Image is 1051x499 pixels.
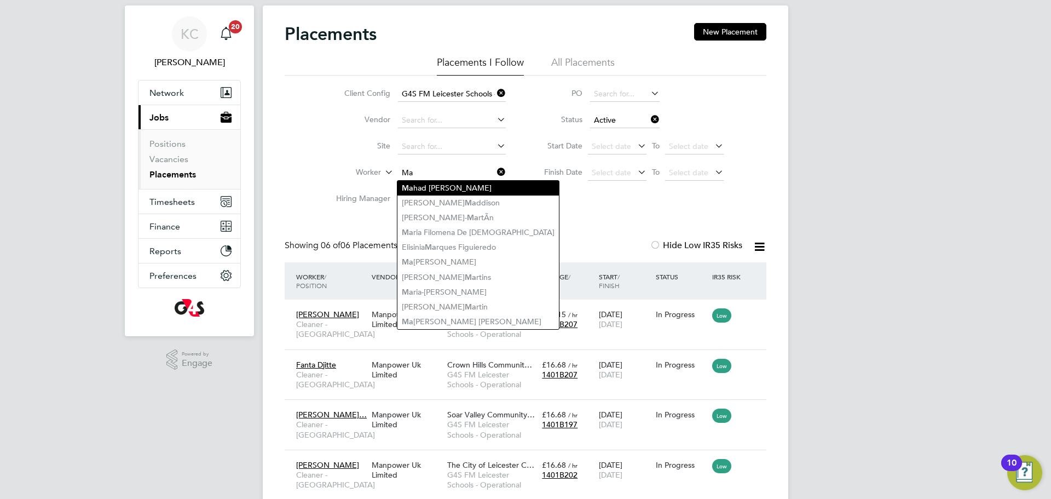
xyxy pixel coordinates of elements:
[296,370,366,389] span: Cleaner - [GEOGRAPHIC_DATA]
[296,410,367,420] span: [PERSON_NAME]…
[650,240,742,251] label: Hide Low IR35 Risks
[656,410,707,420] div: In Progress
[293,404,766,413] a: [PERSON_NAME]…Cleaner - [GEOGRAPHIC_DATA]Manpower Uk LimitedSoar Valley Community…G4S FM Leiceste...
[398,113,506,128] input: Search for...
[318,167,381,178] label: Worker
[596,404,653,435] div: [DATE]
[447,370,536,389] span: G4S FM Leicester Schools - Operational
[229,20,242,33] span: 20
[656,460,707,470] div: In Progress
[397,314,559,329] li: [PERSON_NAME] [PERSON_NAME]
[649,139,663,153] span: To
[402,257,413,267] b: Ma
[327,114,390,124] label: Vendor
[656,309,707,319] div: In Progress
[296,360,336,370] span: Fanta Djitte
[293,454,766,463] a: [PERSON_NAME]Cleaner - [GEOGRAPHIC_DATA]Manpower Uk LimitedThe City of Leicester C…G4S FM Leicest...
[465,198,476,208] b: Ma
[138,56,241,69] span: Kirsty Collins
[592,141,631,151] span: Select date
[656,360,707,370] div: In Progress
[296,272,327,290] span: / Position
[447,360,532,370] span: Crown Hills Communit…
[402,183,413,193] b: Ma
[447,420,536,439] span: G4S FM Leicester Schools - Operational
[465,302,476,312] b: Ma
[596,267,653,295] div: Start
[542,460,566,470] span: £16.68
[533,88,582,98] label: PO
[369,354,444,385] div: Manpower Uk Limited
[398,139,506,154] input: Search for...
[709,267,747,286] div: IR35 Risk
[596,455,653,485] div: [DATE]
[542,410,566,420] span: £16.68
[138,16,241,69] a: KC[PERSON_NAME]
[138,263,240,288] button: Preferences
[327,88,390,98] label: Client Config
[397,300,559,314] li: [PERSON_NAME] rtin
[285,240,400,251] div: Showing
[542,420,578,429] span: 1401B197
[369,267,444,286] div: Vendor
[533,114,582,124] label: Status
[542,470,578,480] span: 1401B202
[533,141,582,151] label: Start Date
[402,228,413,237] b: Ma
[712,409,731,423] span: Low
[599,420,622,429] span: [DATE]
[327,193,390,203] label: Hiring Manager
[215,16,237,51] a: 20
[568,461,578,469] span: / hr
[425,243,436,252] b: Ma
[590,113,660,128] input: Select one
[149,112,169,123] span: Jobs
[182,349,212,359] span: Powered by
[149,139,186,149] a: Positions
[149,169,196,180] a: Placements
[397,255,559,269] li: [PERSON_NAME]
[296,420,366,439] span: Cleaner - [GEOGRAPHIC_DATA]
[138,129,240,189] div: Jobs
[149,271,197,281] span: Preferences
[599,370,622,380] span: [DATE]
[551,56,615,76] li: All Placements
[533,167,582,177] label: Finish Date
[138,81,240,105] button: Network
[149,197,195,207] span: Timesheets
[447,460,534,470] span: The City of Leicester C…
[397,285,559,300] li: ria-[PERSON_NAME]
[321,240,340,251] span: 06 of
[149,154,188,164] a: Vacancies
[138,299,241,317] a: Go to home page
[296,460,359,470] span: [PERSON_NAME]
[467,213,478,222] b: Ma
[293,267,369,295] div: Worker
[599,272,620,290] span: / Finish
[369,304,444,335] div: Manpower Uk Limited
[568,361,578,369] span: / hr
[402,288,413,297] b: Ma
[437,56,524,76] li: Placements I Follow
[592,168,631,177] span: Select date
[296,309,359,319] span: [PERSON_NAME]
[149,88,184,98] span: Network
[397,270,559,285] li: [PERSON_NAME] rtins
[293,354,766,363] a: Fanta DjitteCleaner - [GEOGRAPHIC_DATA]Manpower Uk LimitedCrown Hills Communit…G4S FM Leicester S...
[402,317,413,326] b: Ma
[542,370,578,380] span: 1401B207
[369,455,444,485] div: Manpower Uk Limited
[327,141,390,151] label: Site
[182,359,212,368] span: Engage
[296,319,366,339] span: Cleaner - [GEOGRAPHIC_DATA]
[599,319,622,329] span: [DATE]
[397,210,559,225] li: [PERSON_NAME]- rtÃ­n
[369,404,444,435] div: Manpower Uk Limited
[296,470,366,490] span: Cleaner - [GEOGRAPHIC_DATA]
[293,303,766,313] a: [PERSON_NAME]Cleaner - [GEOGRAPHIC_DATA]Manpower Uk LimitedCrown Hills Communit…G4S FM Leicester ...
[712,359,731,373] span: Low
[1007,463,1017,477] div: 10
[397,225,559,240] li: ria Filomena De [DEMOGRAPHIC_DATA]
[397,240,559,255] li: Elisinia rques Figuieredo
[398,165,506,181] input: Search for...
